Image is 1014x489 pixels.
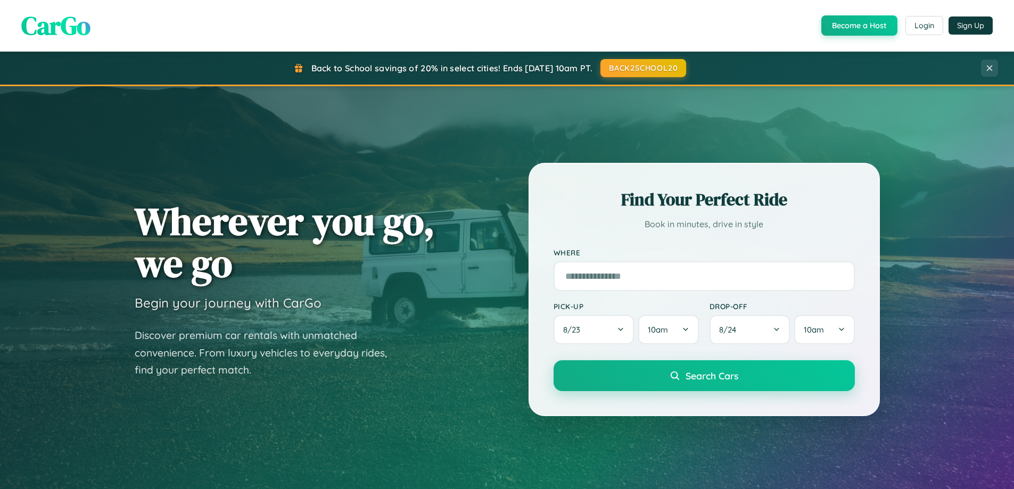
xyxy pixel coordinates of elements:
button: Search Cars [554,360,855,391]
span: 8 / 24 [719,325,741,335]
label: Where [554,248,855,257]
p: Book in minutes, drive in style [554,217,855,232]
span: Search Cars [686,370,738,382]
label: Drop-off [710,302,855,311]
button: Login [905,16,943,35]
button: 8/24 [710,315,790,344]
span: 10am [648,325,668,335]
button: BACK2SCHOOL20 [600,59,686,77]
button: Become a Host [821,15,897,36]
span: 8 / 23 [563,325,586,335]
span: 10am [804,325,824,335]
h1: Wherever you go, we go [135,200,435,284]
span: CarGo [21,8,90,43]
button: 10am [638,315,698,344]
h2: Find Your Perfect Ride [554,188,855,211]
button: 8/23 [554,315,634,344]
button: Sign Up [949,16,993,35]
p: Discover premium car rentals with unmatched convenience. From luxury vehicles to everyday rides, ... [135,327,401,379]
h3: Begin your journey with CarGo [135,295,321,311]
label: Pick-up [554,302,699,311]
button: 10am [794,315,854,344]
span: Back to School savings of 20% in select cities! Ends [DATE] 10am PT. [311,63,592,73]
